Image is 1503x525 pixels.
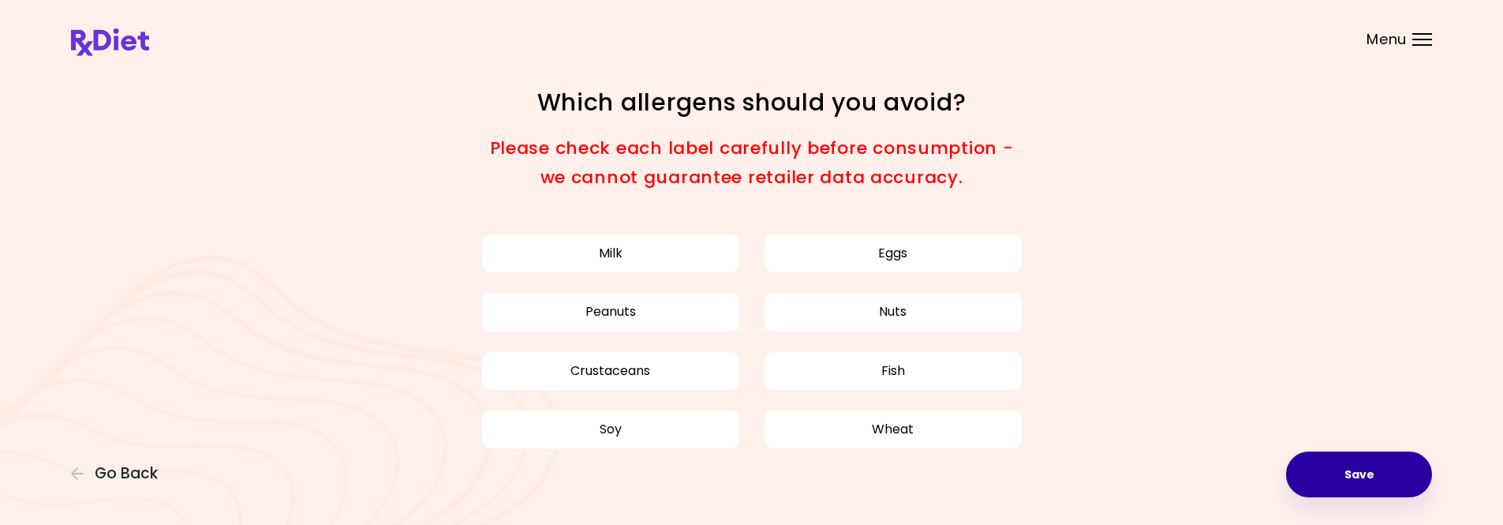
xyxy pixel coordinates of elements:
[1367,32,1407,47] span: Menu
[1286,452,1432,497] button: Save
[71,28,149,56] img: RxDiet
[764,292,1023,332] button: Nuts
[764,351,1023,391] button: Fish
[764,410,1023,449] button: Wheat
[95,465,158,482] span: Go Back
[481,292,740,332] button: Peanuts
[481,410,740,449] button: Soy
[490,136,1014,189] span: Please check each label carefully before consumption - we cannot guarantee retailer data accuracy.
[481,351,740,391] button: Crustaceans
[764,234,1023,273] button: Eggs
[71,465,166,482] button: Go Back
[481,234,740,273] button: Milk
[476,87,1028,118] h1: Which allergens should you avoid?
